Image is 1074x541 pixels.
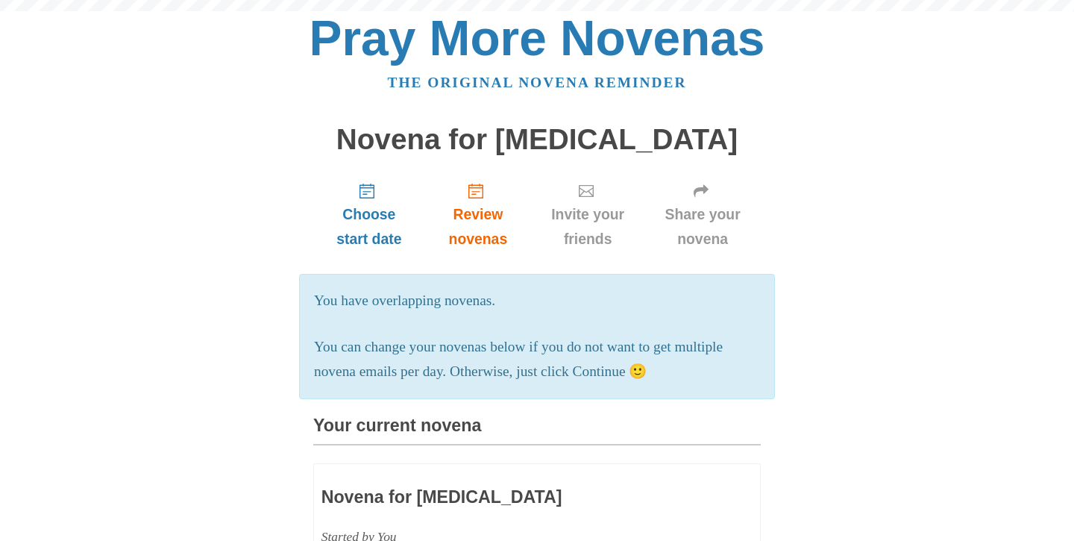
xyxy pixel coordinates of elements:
span: Review novenas [440,202,516,251]
p: You have overlapping novenas. [314,289,760,313]
h3: Your current novena [313,416,761,445]
a: Pray More Novenas [310,10,765,66]
a: Share your novena [644,170,761,259]
h3: Novena for [MEDICAL_DATA] [321,488,666,507]
span: Share your novena [659,202,746,251]
a: Choose start date [313,170,425,259]
span: Choose start date [328,202,410,251]
a: Invite your friends [531,170,644,259]
p: You can change your novenas below if you do not want to get multiple novena emails per day. Other... [314,335,760,384]
a: The original novena reminder [388,75,687,90]
span: Invite your friends [546,202,629,251]
a: Review novenas [425,170,531,259]
h1: Novena for [MEDICAL_DATA] [313,124,761,156]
